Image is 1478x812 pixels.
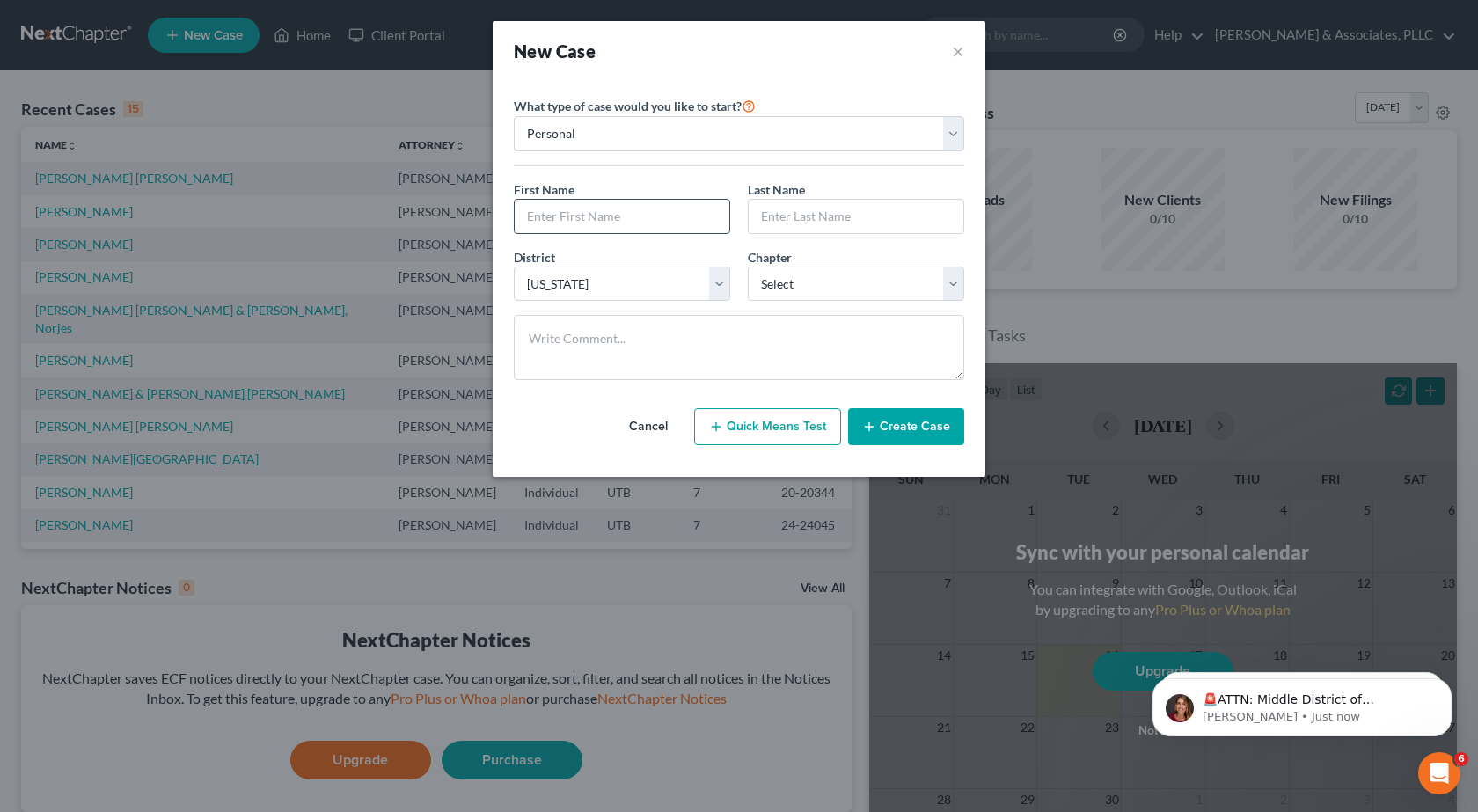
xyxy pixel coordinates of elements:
iframe: Intercom live chat [1418,752,1460,794]
span: 6 [1454,752,1468,766]
label: What type of case would you like to start? [514,95,756,116]
button: Quick Means Test [694,408,841,445]
span: District [514,250,555,265]
span: Last Name [748,182,805,197]
span: First Name [514,182,574,197]
iframe: Intercom notifications message [1126,641,1478,764]
button: × [952,39,964,63]
button: Cancel [610,409,687,444]
strong: New Case [514,40,596,62]
span: Chapter [748,250,792,265]
input: Enter First Name [515,200,729,233]
button: Create Case [848,408,964,445]
input: Enter Last Name [749,200,963,233]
